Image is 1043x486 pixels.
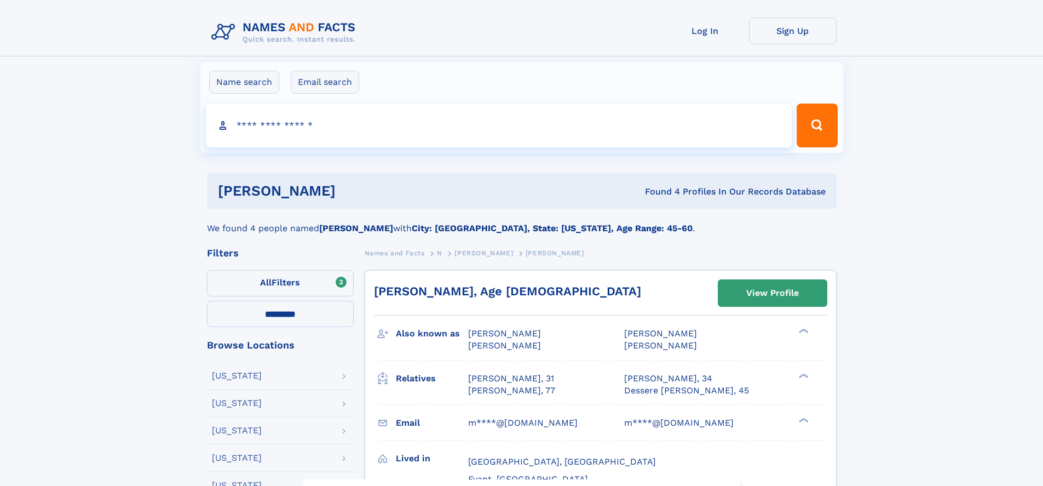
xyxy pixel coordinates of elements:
[212,371,262,380] div: [US_STATE]
[661,18,749,44] a: Log In
[260,277,272,288] span: All
[624,340,697,351] span: [PERSON_NAME]
[396,414,468,432] h3: Email
[291,71,359,94] label: Email search
[206,104,792,147] input: search input
[746,281,799,306] div: View Profile
[468,385,555,397] a: [PERSON_NAME], 77
[624,328,697,339] span: [PERSON_NAME]
[212,399,262,408] div: [US_STATE]
[437,246,442,260] a: N
[212,426,262,435] div: [US_STATE]
[396,324,468,343] h3: Also known as
[796,328,809,335] div: ❯
[365,246,425,260] a: Names and Facts
[796,372,809,379] div: ❯
[207,248,354,258] div: Filters
[209,71,279,94] label: Name search
[319,223,393,233] b: [PERSON_NAME]
[749,18,837,44] a: Sign Up
[207,340,354,350] div: Browse Locations
[797,104,837,147] button: Search Button
[207,209,837,235] div: We found 4 people named with .
[218,184,491,198] h1: [PERSON_NAME]
[396,449,468,468] h3: Lived in
[490,186,826,198] div: Found 4 Profiles In Our Records Database
[718,280,827,306] a: View Profile
[396,369,468,388] h3: Relatives
[374,284,641,298] a: [PERSON_NAME], Age [DEMOGRAPHIC_DATA]
[454,249,513,257] span: [PERSON_NAME]
[468,373,554,385] a: [PERSON_NAME], 31
[207,270,354,296] label: Filters
[624,373,712,385] a: [PERSON_NAME], 34
[796,416,809,424] div: ❯
[412,223,693,233] b: City: [GEOGRAPHIC_DATA], State: [US_STATE], Age Range: 45-60
[468,474,588,484] span: Evant, [GEOGRAPHIC_DATA]
[212,454,262,462] div: [US_STATE]
[468,456,656,467] span: [GEOGRAPHIC_DATA], [GEOGRAPHIC_DATA]
[468,340,541,351] span: [PERSON_NAME]
[624,385,749,397] a: Dessere [PERSON_NAME], 45
[454,246,513,260] a: [PERSON_NAME]
[207,18,365,47] img: Logo Names and Facts
[526,249,584,257] span: [PERSON_NAME]
[437,249,442,257] span: N
[468,328,541,339] span: [PERSON_NAME]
